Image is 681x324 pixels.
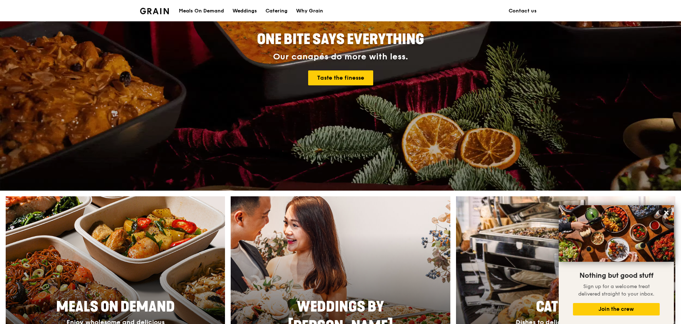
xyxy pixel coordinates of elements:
button: Join the crew [573,303,660,315]
img: Grain [140,8,169,14]
a: Catering [261,0,292,22]
span: ONE BITE SAYS EVERYTHING [257,31,424,48]
a: Weddings [228,0,261,22]
div: Our canapés do more with less. [213,52,468,62]
div: Weddings [232,0,257,22]
a: Contact us [504,0,541,22]
span: Sign up for a welcome treat delivered straight to your inbox. [578,283,654,297]
div: Why Grain [296,0,323,22]
a: Why Grain [292,0,327,22]
span: Nothing but good stuff [579,271,653,280]
button: Close [661,207,672,218]
span: Meals On Demand [56,298,175,315]
span: Catering [536,298,595,315]
div: Catering [266,0,288,22]
a: Taste the finesse [308,70,373,85]
img: DSC07876-Edit02-Large.jpeg [559,205,674,262]
div: Meals On Demand [179,0,224,22]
